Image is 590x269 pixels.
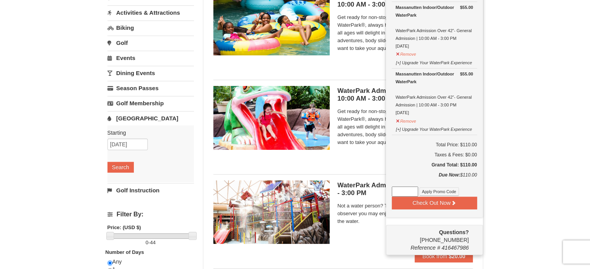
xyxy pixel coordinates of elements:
a: Golf [107,36,194,50]
strong: Price: (USD $) [107,224,141,230]
h5: WaterPark Admission- Observer | 10:00 AM - 3:00 PM [337,182,473,197]
strong: $20.00 [449,253,465,259]
span: [PHONE_NUMBER] [392,228,469,243]
div: WaterPark Admission Over 42”- General Admission | 10:00 AM - 3:00 PM [DATE] [396,3,473,50]
button: Check Out Now [392,197,477,209]
strong: $55.00 [460,70,473,78]
div: Massanutten Indoor/Outdoor WaterPark [396,3,473,19]
a: Season Passes [107,81,194,95]
button: [+] Upgrade Your WaterPark Experience [396,123,472,133]
a: Biking [107,21,194,35]
strong: Number of Days [106,249,144,255]
h5: WaterPark Admission - Under 42” Tall | 10:00 AM - 3:00 PM [337,87,473,103]
a: Golf Instruction [107,183,194,197]
button: Book from $20.00 [415,250,473,262]
span: 0 [145,240,148,245]
a: Events [107,51,194,65]
h5: Grand Total: $110.00 [392,161,477,169]
span: Get ready for non-stop thrills at the Massanutten WaterPark®, always heated to 84° Fahrenheit. Ch... [337,14,473,52]
h6: Total Price: $110.00 [392,141,477,149]
div: Taxes & Fees: $0.00 [392,151,477,159]
button: Apply Promo Code [419,187,459,196]
span: 416467986 [441,245,469,251]
img: 6619917-1528-4fa09da4.jpg [213,180,330,244]
img: 6619917-1526-09474683.jpg [213,86,330,149]
a: [GEOGRAPHIC_DATA] [107,111,194,125]
span: Reference # [410,245,440,251]
span: Book from [422,253,447,259]
div: Massanutten Indoor/Outdoor WaterPark [396,70,473,86]
strong: Due Now: [439,172,460,178]
label: Starting [107,129,188,137]
a: Golf Membership [107,96,194,110]
a: Dining Events [107,66,194,80]
button: [+] Upgrade Your WaterPark Experience [396,57,472,67]
h4: Filter By: [107,211,194,218]
label: - [107,239,194,247]
span: Not a water person? Then this ticket is just for you. As an observer you may enjoy the WaterPark ... [337,202,473,225]
a: Activities & Attractions [107,5,194,20]
div: WaterPark Admission Over 42”- General Admission | 10:00 AM - 3:00 PM [DATE] [396,70,473,117]
span: 44 [150,240,156,245]
div: $110.00 [392,171,477,187]
strong: Questions? [439,229,469,235]
button: Remove [396,115,417,125]
strong: $55.00 [460,3,473,11]
button: Remove [396,48,417,58]
span: Get ready for non-stop thrills at the Massanutten WaterPark®, always heated to 84° Fahrenheit. Ch... [337,108,473,146]
button: Search [107,162,134,173]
